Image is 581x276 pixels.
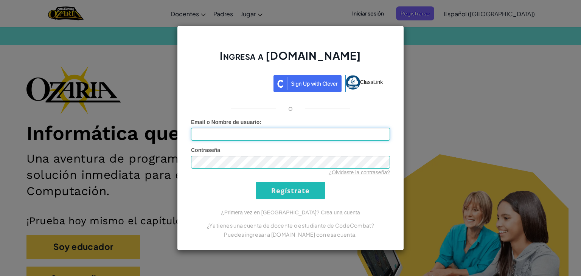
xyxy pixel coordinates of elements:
[191,147,220,153] span: Contraseña
[194,74,273,91] iframe: Botón de Acceder con Google
[328,169,390,175] a: ¿Olvidaste la contraseña?
[360,79,383,85] span: ClassLink
[191,118,261,126] label: :
[191,230,390,239] p: Puedes ingresar a [DOMAIN_NAME] con esa cuenta.
[191,119,259,125] span: Email o Nombre de usuario
[346,75,360,90] img: classlink-logo-small.png
[256,182,325,199] input: Regístrate
[191,221,390,230] p: ¿Ya tienes una cuenta de docente o estudiante de CodeCombat?
[191,48,390,70] h2: Ingresa a [DOMAIN_NAME]
[288,104,293,113] p: o
[221,209,360,216] a: ¿Primera vez en [GEOGRAPHIC_DATA]? Crea una cuenta
[273,75,342,92] img: clever_sso_button@2x.png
